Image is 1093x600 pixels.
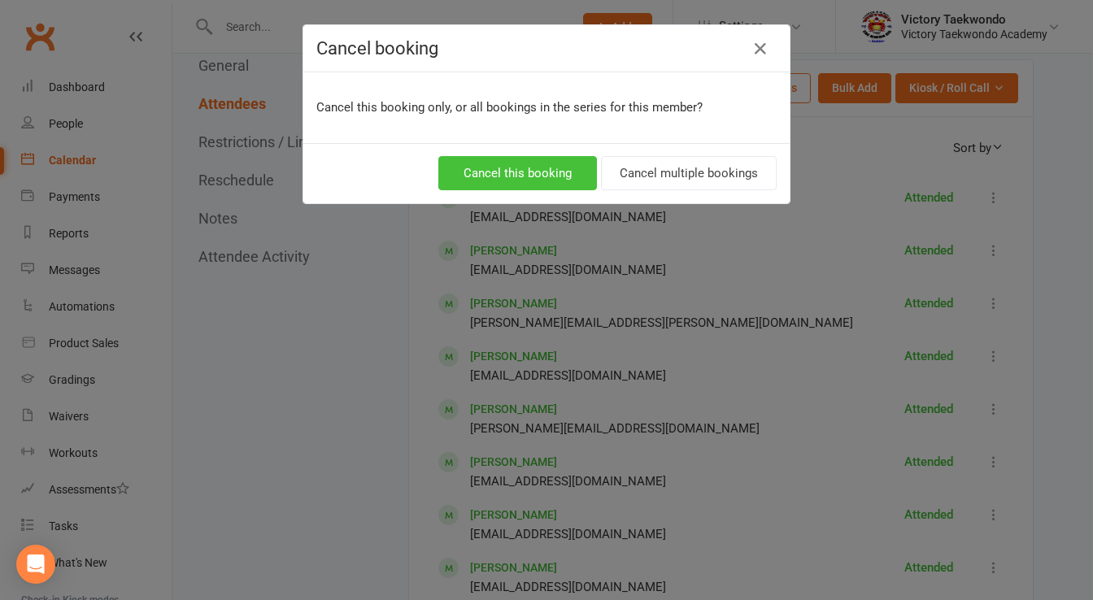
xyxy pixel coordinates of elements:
p: Cancel this booking only, or all bookings in the series for this member? [316,98,777,117]
button: Cancel this booking [438,156,597,190]
div: Open Intercom Messenger [16,545,55,584]
button: Close [747,36,773,62]
h4: Cancel booking [316,38,777,59]
button: Cancel multiple bookings [601,156,777,190]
